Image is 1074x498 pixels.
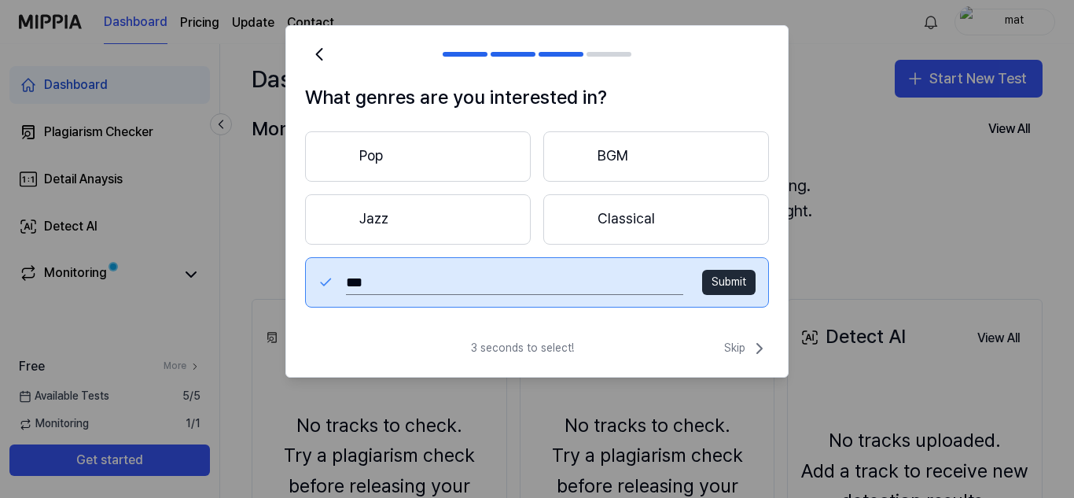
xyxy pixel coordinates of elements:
h1: What genres are you interested in? [305,83,769,113]
button: Skip [721,339,769,358]
button: BGM [543,131,769,182]
button: Pop [305,131,531,182]
button: Classical [543,194,769,245]
button: Jazz [305,194,531,245]
span: 3 seconds to select! [471,341,574,356]
span: Skip [724,339,769,358]
button: Submit [702,270,756,295]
